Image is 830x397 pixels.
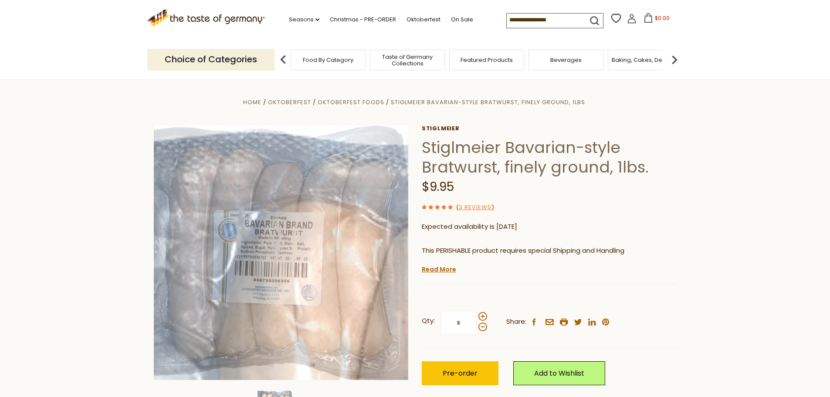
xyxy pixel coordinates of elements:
a: Oktoberfest Foods [318,98,384,106]
span: $0.00 [655,14,670,22]
p: This PERISHABLE product requires special Shipping and Handling [422,245,677,256]
img: Stiglmeier Bavarian-style Bratwurst, finely ground, 1lbs. [154,125,409,380]
h1: Stiglmeier Bavarian-style Bratwurst, finely ground, 1lbs. [422,138,677,177]
p: Choice of Categories [147,49,274,70]
a: Stiglmeier [422,125,677,132]
li: We will ship this product in heat-protective packaging and ice. [430,263,677,274]
span: Share: [506,316,526,327]
a: Oktoberfest [407,15,440,24]
img: previous arrow [274,51,292,68]
a: Stiglmeier Bavarian-style Bratwurst, finely ground, 1lbs. [391,98,587,106]
img: next arrow [666,51,683,68]
a: Add to Wishlist [513,361,605,385]
a: On Sale [451,15,473,24]
input: Qty: [441,311,477,335]
span: ( ) [456,203,494,211]
a: Christmas - PRE-ORDER [330,15,396,24]
a: Oktoberfest [268,98,311,106]
strong: Qty: [422,316,435,326]
a: Baking, Cakes, Desserts [612,57,679,63]
a: Beverages [550,57,582,63]
p: Expected availability is [DATE] [422,221,677,232]
span: $9.95 [422,178,454,195]
button: $0.00 [638,13,675,26]
a: Home [243,98,261,106]
a: Seasons [289,15,319,24]
button: Pre-order [422,361,498,385]
a: 3 Reviews [459,203,491,212]
a: Food By Category [303,57,353,63]
a: Featured Products [461,57,513,63]
a: Read More [422,265,456,274]
a: Taste of Germany Collections [373,54,442,67]
span: Pre-order [443,368,478,378]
